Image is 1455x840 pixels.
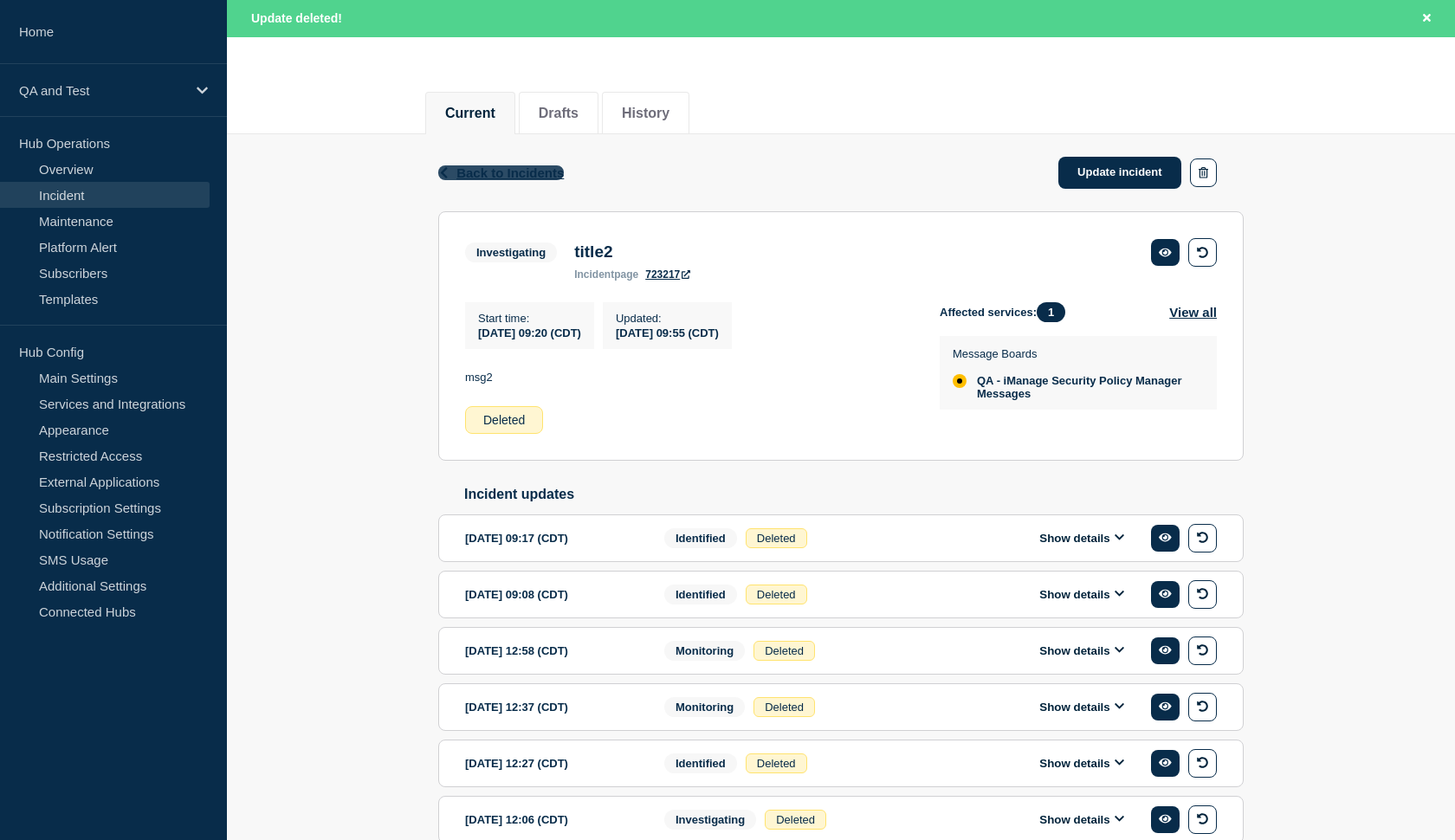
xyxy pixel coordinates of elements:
div: [DATE] 12:58 (CDT) [465,636,638,665]
div: [DATE] 12:37 (CDT) [465,693,638,721]
div: [DATE] 09:55 (CDT) [616,325,719,339]
span: Investigating [664,810,756,830]
button: Show details [1034,587,1129,602]
div: Deleted [746,585,807,604]
button: Close banner [1416,9,1438,29]
span: Investigating [465,242,557,262]
div: Deleted [746,753,807,773]
p: QA and Test [19,83,185,98]
span: incident [574,268,614,281]
p: Updated : [616,312,719,325]
span: 1 [1037,302,1065,322]
button: Current [445,106,495,121]
div: Deleted [746,528,807,548]
button: History [622,106,669,121]
button: Show details [1034,643,1129,658]
span: Identified [664,585,737,604]
button: Show details [1034,756,1129,771]
span: Identified [664,753,737,773]
div: [DATE] 09:08 (CDT) [465,580,638,609]
span: Monitoring [664,641,745,661]
p: page [574,268,638,281]
button: Show details [1034,812,1129,827]
span: [DATE] 09:20 (CDT) [478,326,581,339]
p: msg2 [465,370,912,385]
p: Message Boards [953,347,1200,360]
span: QA - iManage Security Policy Manager Messages [977,374,1200,400]
div: [DATE] 09:17 (CDT) [465,524,638,552]
div: Deleted [753,697,815,717]
button: Drafts [539,106,579,121]
span: Monitoring [664,697,745,717]
span: Identified [664,528,737,548]
h3: title2 [574,242,690,262]
div: affected [953,374,967,388]
button: Back to Incidents [438,165,564,180]
a: Update incident [1058,157,1181,189]
button: Show details [1034,531,1129,546]
span: Back to Incidents [456,165,564,180]
span: Affected services: [940,302,1074,322]
p: Start time : [478,312,581,325]
h2: Incident updates [464,487,1244,502]
div: Deleted [753,641,815,661]
button: Show details [1034,700,1129,714]
span: Update deleted! [251,11,342,25]
div: Deleted [465,406,543,434]
div: [DATE] 12:27 (CDT) [465,749,638,778]
div: [DATE] 12:06 (CDT) [465,805,638,834]
div: Deleted [765,810,826,830]
button: View all [1169,302,1217,322]
a: 723217 [645,268,690,281]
